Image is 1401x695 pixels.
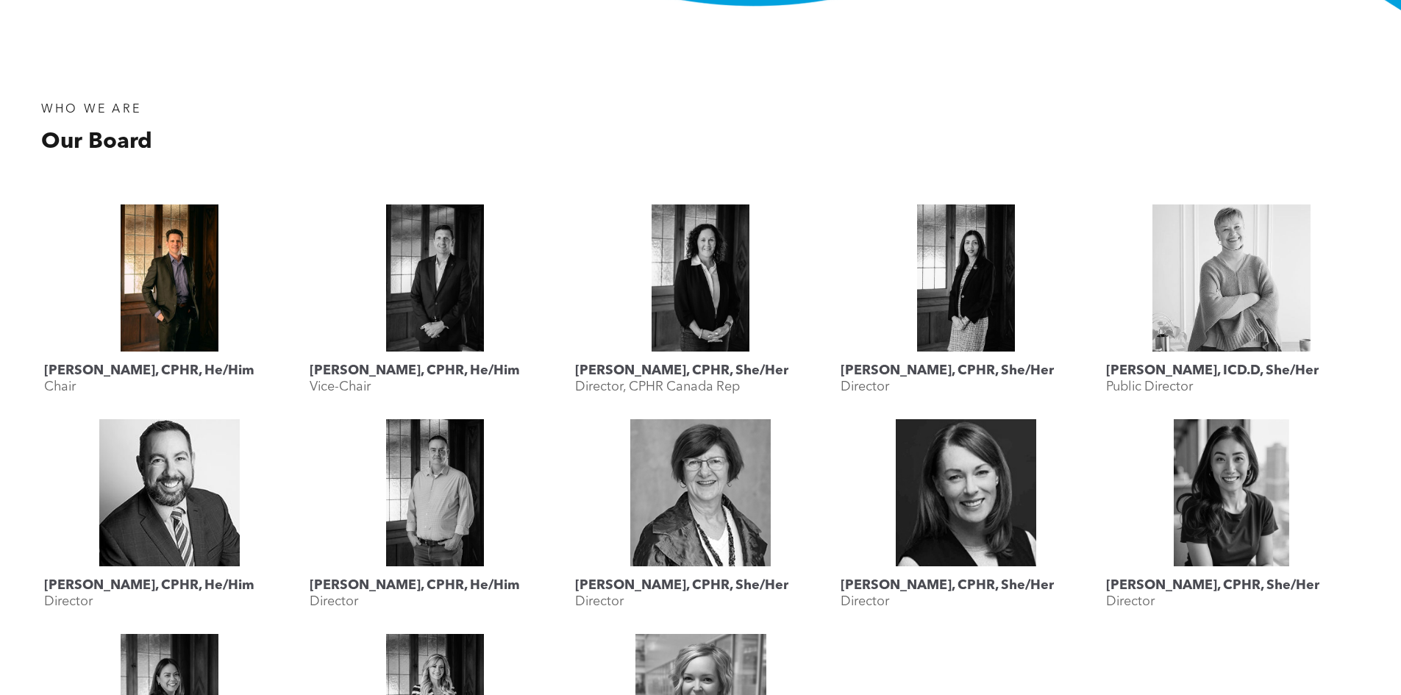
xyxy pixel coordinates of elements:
p: Director [310,594,358,610]
a: Jesse Grieder, CPHR, He/Him [310,204,560,352]
h3: [PERSON_NAME], CPHR, He/Him [310,577,520,594]
span: Our Board [41,131,152,153]
h3: [PERSON_NAME], CPHR, She/Her [841,363,1054,379]
p: Director [575,594,624,610]
a: Rob Caswell, CPHR, He/Him [44,419,295,566]
a: Geordie MacPherson, CPHR, He/Him [44,204,295,352]
span: WHO WE ARE [41,104,141,115]
p: Chair [44,379,76,395]
p: Director, CPHR Canada Rep [575,379,740,395]
a: Landis Jackson, CPHR, She/Her [575,419,826,566]
p: Director [841,594,889,610]
p: Vice-Chair [310,379,371,395]
h3: [PERSON_NAME], CPHR, He/Him [44,577,254,594]
h3: [PERSON_NAME], CPHR, She/Her [1106,577,1319,594]
a: Lyn Brown, ICD.D, She/Her [1106,204,1357,352]
h3: [PERSON_NAME], CPHR, She/Her [575,363,788,379]
a: Lisa Watson, CPHR, She/Her [575,204,826,352]
h3: [PERSON_NAME], CPHR, She/Her [575,577,788,594]
h3: [PERSON_NAME], ICD.D, She/Her [1106,363,1319,379]
h3: [PERSON_NAME], CPHR, He/Him [310,363,520,379]
p: Director [1106,594,1155,610]
a: Mahyar Alinejad, CPHR, She/Her [841,204,1091,352]
h3: [PERSON_NAME], CPHR, He/Him [44,363,254,379]
a: Rob Dombowsky, CPHR, He/Him [310,419,560,566]
p: Director [841,379,889,395]
h3: [PERSON_NAME], CPHR, She/Her [841,577,1054,594]
p: Public Director [1106,379,1193,395]
p: Director [44,594,93,610]
a: Karen Krull, CPHR, She/Her [841,419,1091,566]
a: Rebecca Lee, CPHR, She/Her [1106,419,1357,566]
